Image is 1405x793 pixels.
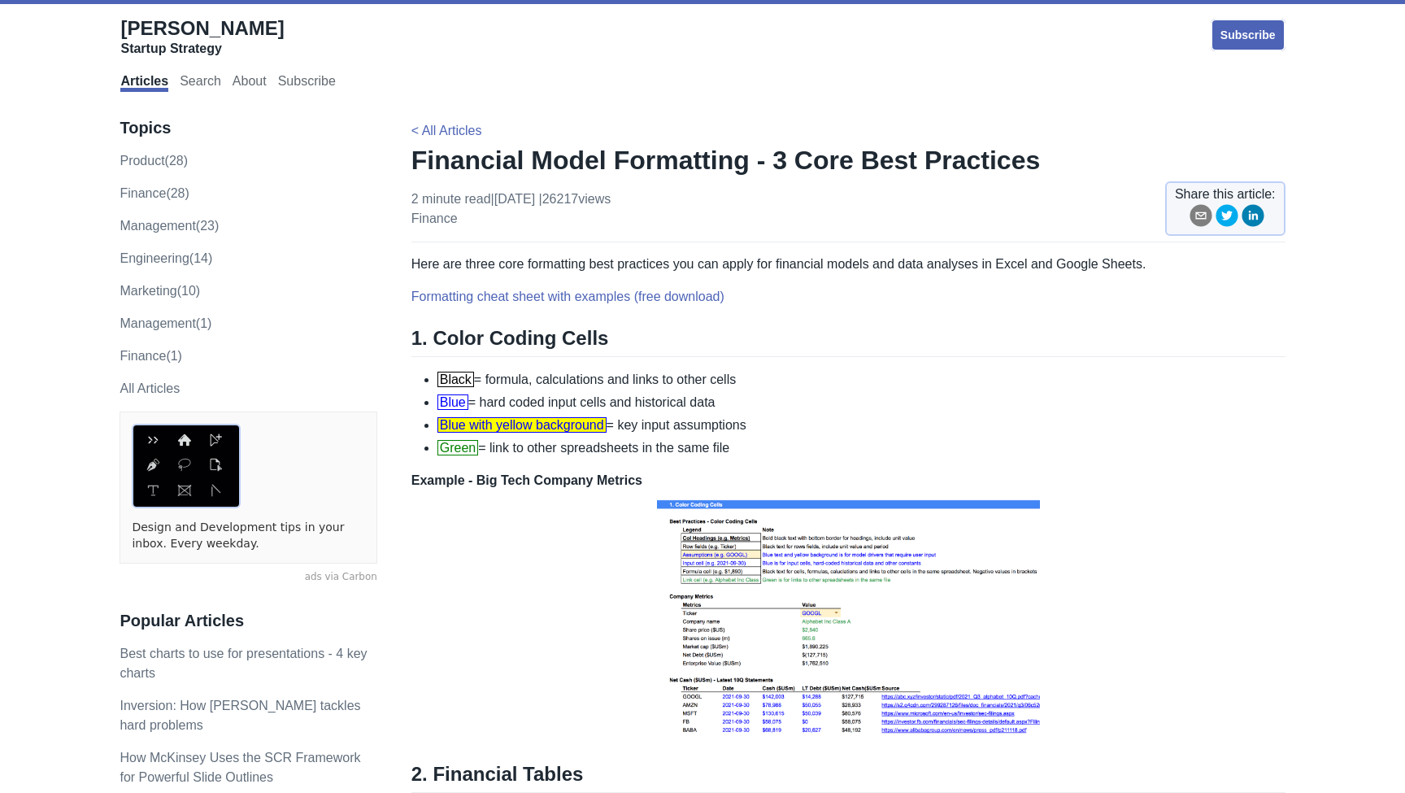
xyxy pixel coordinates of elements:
[437,440,478,455] span: Green
[1211,19,1285,51] a: Subscribe
[120,284,200,298] a: marketing(10)
[120,219,219,233] a: management(23)
[1216,204,1238,233] button: twitter
[411,290,724,303] a: Formatting cheat sheet with examples (free download)
[1175,185,1276,204] span: Share this article:
[120,316,211,330] a: Management(1)
[411,762,1285,793] h2: 2. Financial Tables
[437,370,1285,390] li: = formula, calculations and links to other cells
[120,41,284,57] div: Startup Strategy
[120,349,181,363] a: Finance(1)
[120,570,376,585] a: ads via Carbon
[120,699,360,732] a: Inversion: How [PERSON_NAME] tackles hard problems
[120,751,360,784] a: How McKinsey Uses the SCR Framework for Powerful Slide Outlines
[437,417,607,433] span: Blue with yellow background
[1242,204,1264,233] button: linkedin
[437,416,1285,435] li: = key input assumptions
[132,424,241,508] img: ads via Carbon
[411,473,642,487] strong: Example - Big Tech Company Metrics
[132,520,364,551] a: Design and Development tips in your inbox. Every weekday.
[437,438,1285,458] li: = link to other spreadsheets in the same file
[120,381,180,395] a: All Articles
[180,74,221,92] a: Search
[411,211,458,225] a: finance
[1190,204,1212,233] button: email
[411,124,482,137] a: < All Articles
[120,17,284,39] span: [PERSON_NAME]
[120,647,367,680] a: Best charts to use for presentations - 4 key charts
[120,16,284,57] a: [PERSON_NAME]Startup Strategy
[120,154,188,168] a: product(28)
[411,255,1285,274] p: Here are three core formatting best practices you can apply for financial models and data analyse...
[120,251,212,265] a: engineering(14)
[653,490,1044,743] img: COLORCODE
[437,372,474,387] span: Black
[411,190,611,229] p: 2 minute read | [DATE]
[120,118,376,138] h3: Topics
[411,326,1285,357] h2: 1. Color Coding Cells
[120,74,168,92] a: Articles
[120,186,189,200] a: finance(28)
[539,192,611,206] span: | 26217 views
[411,144,1285,176] h1: Financial Model Formatting - 3 Core Best Practices
[233,74,267,92] a: About
[278,74,336,92] a: Subscribe
[437,394,468,410] span: Blue
[120,611,376,631] h3: Popular Articles
[437,393,1285,412] li: = hard coded input cells and historical data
